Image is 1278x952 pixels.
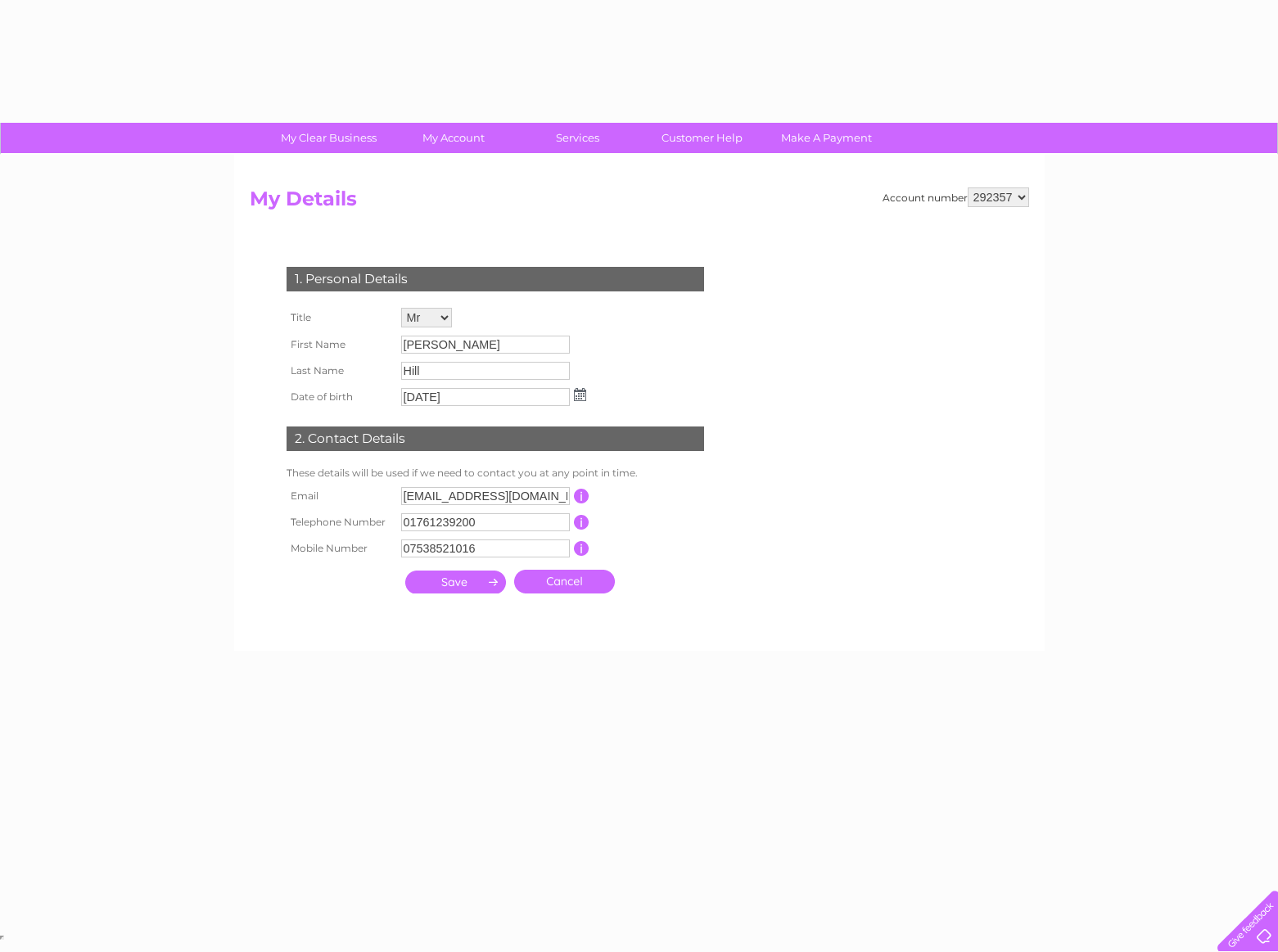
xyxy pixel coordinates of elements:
[574,515,589,530] input: Information
[287,267,704,291] div: 1. Personal Details
[634,123,770,153] a: Customer Help
[282,535,397,562] th: Mobile Number
[405,571,506,593] input: Submit
[282,304,397,332] th: Title
[282,509,397,535] th: Telephone Number
[282,483,397,509] th: Email
[883,187,1029,207] div: Account number
[574,541,589,556] input: Information
[261,123,396,153] a: My Clear Business
[282,463,708,483] td: These details will be used if we need to contact you at any point in time.
[759,123,894,153] a: Make A Payment
[250,187,1029,219] h2: My Details
[282,384,397,410] th: Date of birth
[282,358,397,384] th: Last Name
[282,332,397,358] th: First Name
[574,489,589,503] input: Information
[287,426,704,451] div: 2. Contact Details
[514,570,615,593] a: Cancel
[574,388,586,401] img: ...
[386,123,521,153] a: My Account
[510,123,645,153] a: Services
